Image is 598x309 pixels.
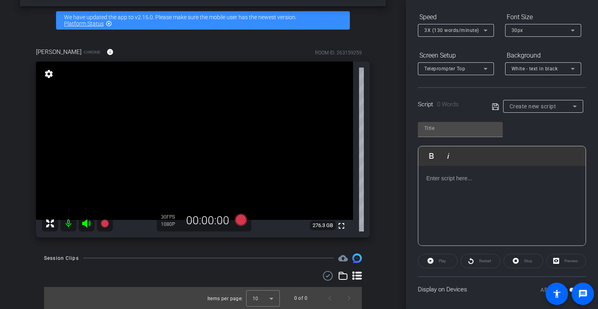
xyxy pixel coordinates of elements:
[505,10,581,24] div: Font Size
[56,11,350,30] div: We have updated the app to v2.15.0. Please make sure the mobile user has the newest version.
[424,28,479,33] span: 3X (130 words/minute)
[510,103,556,110] span: Create new script
[106,20,112,27] mat-icon: highlight_off
[424,148,439,164] button: Bold (Ctrl+B)
[294,294,307,302] div: 0 of 0
[424,124,496,133] input: Title
[552,289,562,299] mat-icon: accessibility
[418,49,494,62] div: Screen Setup
[338,253,348,263] span: Destinations for your clips
[106,48,114,56] mat-icon: info
[43,69,54,79] mat-icon: settings
[161,214,181,220] div: 30
[437,101,459,108] span: 0 Words
[338,253,348,263] mat-icon: cloud_upload
[207,295,243,303] div: Items per page:
[181,214,235,227] div: 00:00:00
[36,48,82,56] span: [PERSON_NAME]
[310,221,336,230] span: 276.3 GB
[424,66,465,72] span: Teleprompter Top
[418,276,586,302] div: Display on Devices
[540,286,569,294] label: All Devices
[320,289,339,308] button: Previous page
[418,100,481,109] div: Script
[84,49,100,55] span: Chrome
[161,221,181,227] div: 1080P
[337,221,346,231] mat-icon: fullscreen
[512,28,523,33] span: 30px
[578,289,588,299] mat-icon: message
[64,20,104,27] a: Platform Status
[352,253,362,263] img: Session clips
[167,214,175,220] span: FPS
[512,66,558,72] span: White - text in black
[315,49,362,56] div: ROOM ID: 263159259
[505,49,581,62] div: Background
[441,148,456,164] button: Italic (Ctrl+I)
[418,10,494,24] div: Speed
[44,254,79,262] div: Session Clips
[339,289,359,308] button: Next page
